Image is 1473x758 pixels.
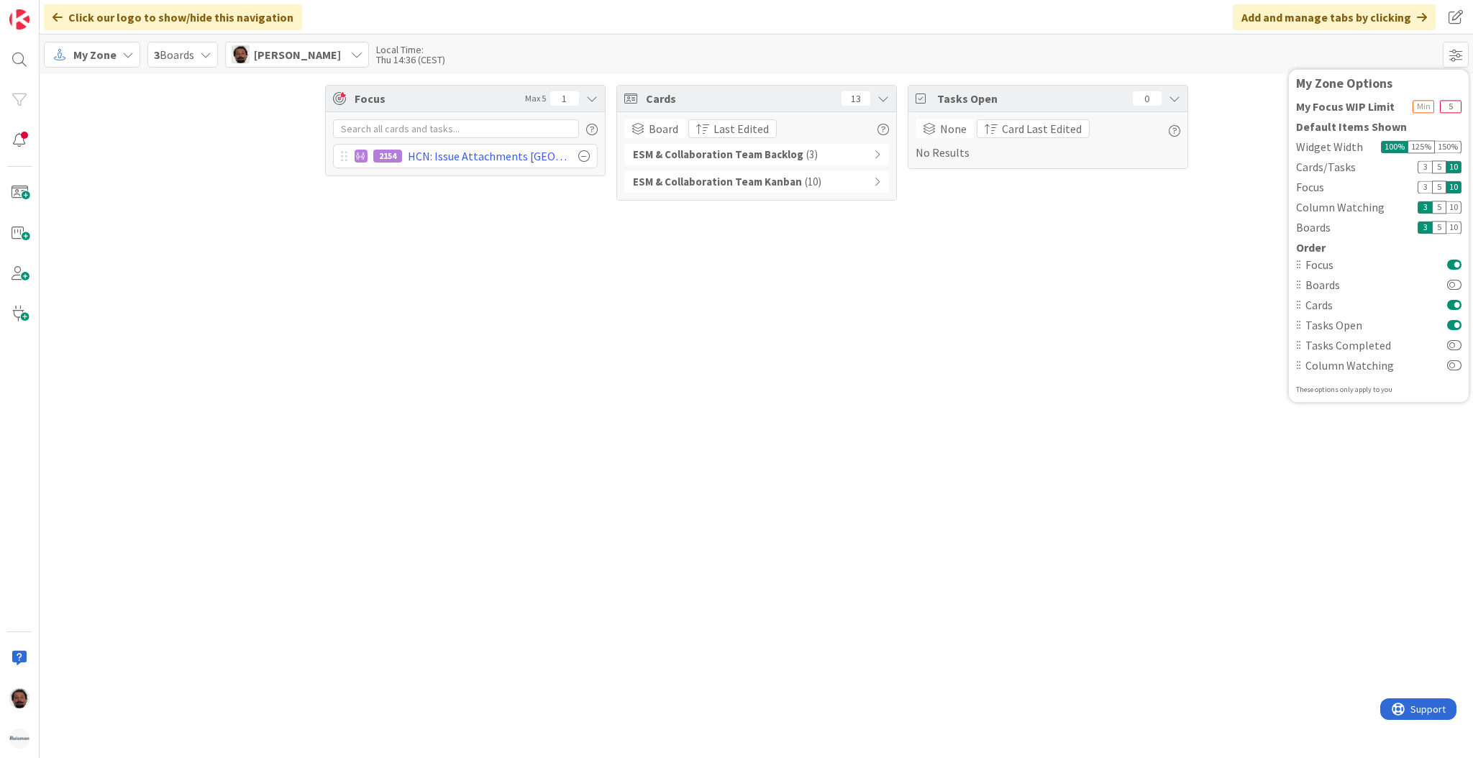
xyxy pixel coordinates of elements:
input: Min [1413,100,1434,113]
button: Card Last Edited [977,119,1090,138]
div: 0 [1133,91,1162,106]
div: No Results [916,119,1180,161]
span: Support [30,2,65,19]
b: My Focus WIP Limit [1296,99,1395,114]
div: Add and manage tabs by clicking [1233,4,1436,30]
div: 3 [1418,221,1432,234]
div: Cards/Tasks [1296,158,1356,175]
span: Boards [154,46,194,63]
div: 3 [1418,160,1432,173]
div: Focus [1296,178,1324,196]
b: 3 [154,47,160,62]
span: Tasks Open [937,90,1126,107]
b: ESM & Collaboration Team Kanban [633,174,802,191]
img: Visit kanbanzone.com [9,9,29,29]
div: My Zone Options [1296,76,1461,91]
span: Card Last Edited [1002,120,1082,137]
div: 10 [1446,160,1461,173]
b: ESM & Collaboration Team Backlog [633,147,803,163]
span: [PERSON_NAME] [254,46,341,63]
div: 10 [1446,221,1461,234]
span: My Zone [73,46,117,63]
div: Widget Width [1296,138,1363,155]
div: Column Watching [1296,198,1385,216]
span: Boards [1305,276,1447,293]
span: None [940,120,967,137]
div: 5 [1432,181,1446,193]
span: Tasks Open [1305,316,1447,334]
span: ( 10 ) [805,174,821,191]
span: Cards [1305,296,1447,314]
span: Last Edited [713,120,769,137]
span: ( 3 ) [806,147,818,163]
div: 125 % [1408,140,1435,153]
span: Column Watching [1305,357,1447,374]
img: avatar [9,729,29,749]
div: 150 % [1435,140,1461,153]
div: Local Time: [376,45,445,55]
img: AC [9,688,29,708]
div: These options only apply to you [1296,384,1461,395]
div: 10 [1446,201,1461,214]
b: Order [1296,240,1326,255]
span: Focus [1305,256,1447,273]
div: 2154 [373,150,402,163]
button: Last Edited [688,119,777,138]
div: 3 [1418,181,1432,193]
div: Thu 14:36 (CEST) [376,55,445,65]
input: Search all cards and tasks... [333,119,579,138]
input: Max [1440,100,1461,113]
img: AC [232,45,250,63]
div: 5 [1432,201,1446,214]
div: Max 5 [525,94,546,103]
span: HCN: Issue Attachments [GEOGRAPHIC_DATA] [408,147,573,165]
div: 5 [1432,221,1446,234]
div: 5 [1432,160,1446,173]
div: 3 [1418,201,1432,214]
span: Focus [355,90,518,107]
div: Click our logo to show/hide this navigation [44,4,302,30]
div: 100 % [1381,140,1408,153]
div: 13 [842,91,870,106]
span: Board [649,120,678,137]
div: 10 [1446,181,1461,193]
div: Boards [1296,219,1331,236]
span: Tasks Completed [1305,337,1447,354]
div: 1 [550,91,579,106]
span: Cards [646,90,834,107]
b: Default Items Shown [1296,119,1407,134]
